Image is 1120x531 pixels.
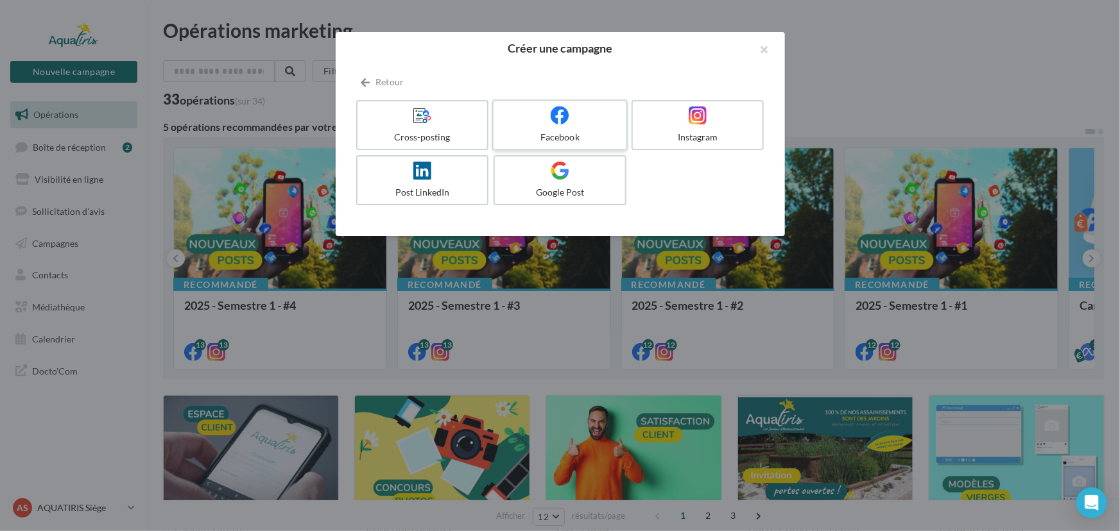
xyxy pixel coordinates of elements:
div: Instagram [638,131,758,144]
div: Facebook [499,131,621,144]
h2: Créer une campagne [356,42,764,54]
div: Cross-posting [363,131,483,144]
div: Post LinkedIn [363,186,483,199]
div: Google Post [500,186,620,199]
div: Open Intercom Messenger [1076,487,1107,518]
button: Retour [356,74,409,90]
